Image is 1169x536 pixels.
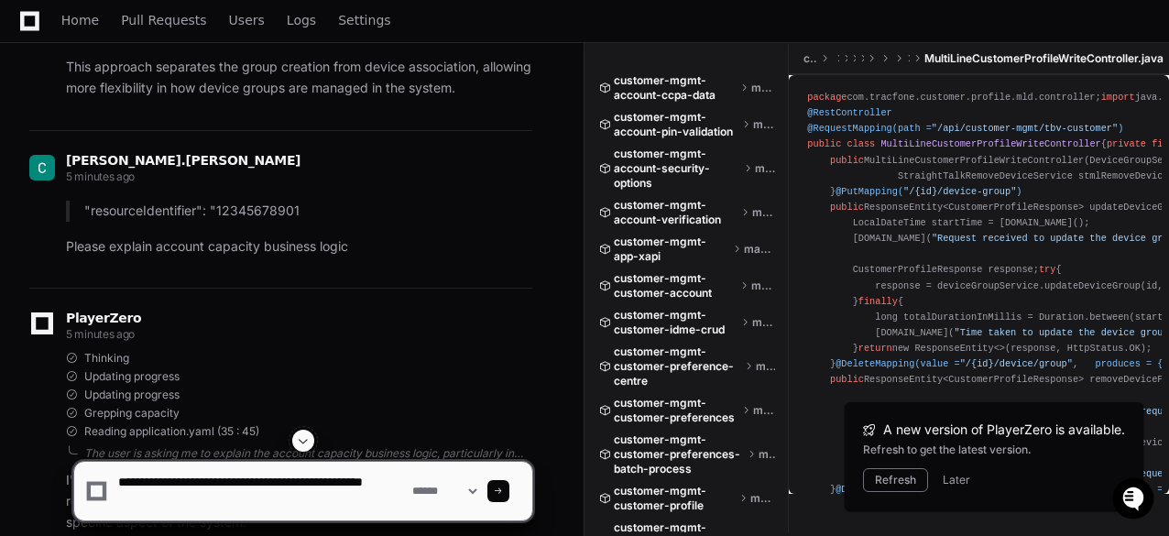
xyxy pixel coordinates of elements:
span: master [751,279,775,293]
span: customer-mgmt-account-pin-validation [614,110,738,139]
span: master [752,315,775,330]
span: Settings [338,15,390,26]
span: public [830,155,864,166]
span: @RequestMapping(path = ) [807,123,1123,134]
button: Start new chat [311,142,333,164]
span: Pull Requests [121,15,206,26]
span: master [756,359,775,374]
span: master [744,242,775,257]
img: 1736555170064-99ba0984-63c1-480f-8ee9-699278ef63ed [18,137,51,170]
a: Powered byPylon [129,191,222,206]
p: This approach separates the group creation from device association, allowing more flexibility in ... [66,57,532,99]
span: Grepping capacity [84,406,180,421]
button: Later [943,473,970,487]
span: try [1039,264,1055,275]
img: ACg8ocLppwQnxw-l5OtmKI-iEP35Q_s6KGgNRE1-Sh_Zn0Ge2or2sg=s96-c [29,155,55,180]
div: Refresh to get the latest version. [863,443,1125,457]
span: return [858,343,892,354]
span: @RestController [807,107,891,118]
span: customer-mgmt-account-verification [614,198,737,227]
span: public [830,202,864,213]
span: PlayerZero [66,312,141,323]
span: master [752,205,775,220]
span: MultiLineCustomerProfileWriteController.java [924,51,1164,66]
span: master [753,117,775,132]
div: We're offline, we'll be back soon [62,155,239,170]
span: Reading application.yaml (35 : 45) [84,424,259,439]
span: customer-mgmt-customer-account [614,271,737,301]
p: Please explain account capacity business logic [66,236,532,257]
p: "resourceIdentifier": "12345678901 [84,201,532,222]
span: Updating progress [84,388,180,402]
span: customer-profile-tbv [803,51,817,66]
span: 5 minutes ago [66,170,135,183]
span: customer-mgmt-account-ccpa-data [614,73,737,103]
span: "/{id}/device-group" [903,186,1016,197]
div: Start new chat [62,137,300,155]
span: 5 minutes ago [66,327,135,341]
button: Refresh [863,468,928,492]
span: class [847,138,875,149]
span: package [807,92,847,103]
span: "/api/customer-mgmt/tbv-customer" [932,123,1118,134]
span: customer-mgmt-customer-idme-crud [614,308,737,337]
span: finally [858,296,898,307]
span: customer-mgmt-customer-preferences [614,396,738,425]
span: master [753,403,775,418]
span: Users [229,15,265,26]
span: import [1101,92,1135,103]
span: customer-mgmt-customer-preference-centre [614,345,741,388]
span: [PERSON_NAME].[PERSON_NAME] [66,153,300,168]
span: customer-mgmt-account-security-options [614,147,740,191]
span: customer-mgmt-app-xapi [614,235,729,264]
span: master [755,161,776,176]
span: private [1107,138,1146,149]
span: Pylon [182,192,222,206]
span: Logs [287,15,316,26]
span: Home [61,15,99,26]
div: Welcome [18,73,333,103]
iframe: Open customer support [1110,476,1160,525]
span: master [751,81,775,95]
span: public [830,374,864,385]
span: A new version of PlayerZero is available. [883,421,1125,439]
span: Thinking [84,351,129,366]
span: "/{id}/device/group" [960,358,1073,369]
span: MultiLineCustomerProfileWriteController [880,138,1100,149]
span: @PutMapping( ) [836,186,1022,197]
img: PlayerZero [18,18,55,55]
span: Updating progress [84,369,180,384]
span: public [807,138,841,149]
